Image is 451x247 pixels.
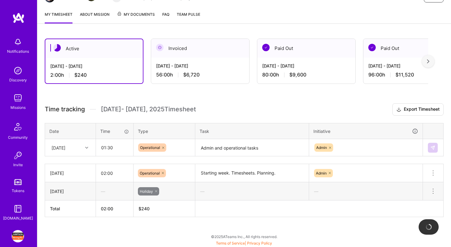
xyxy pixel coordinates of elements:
[52,144,65,151] div: [DATE]
[392,103,444,116] button: Export Timesheet
[162,11,169,23] a: FAQ
[45,39,143,58] div: Active
[262,63,350,69] div: [DATE] - [DATE]
[12,92,24,104] img: teamwork
[183,72,200,78] span: $6,720
[313,128,418,135] div: Initiative
[196,165,308,182] textarea: Starting week. Timesheets. Planning.
[430,145,435,150] img: Submit
[7,48,29,55] div: Notifications
[156,44,163,51] img: Invoiced
[140,189,153,194] span: Holiday
[53,44,61,51] img: Active
[156,63,244,69] div: [DATE] - [DATE]
[196,140,308,156] textarea: Admin and operational tasks
[10,104,26,111] div: Missions
[12,187,24,194] div: Tokens
[45,11,72,23] a: My timesheet
[247,241,272,245] a: Privacy Policy
[45,200,96,217] th: Total
[12,12,25,23] img: logo
[216,241,272,245] span: |
[177,12,200,17] span: Team Pulse
[140,171,160,175] span: Operational
[14,179,22,185] img: tokens
[156,72,244,78] div: 56:00 h
[151,39,249,58] div: Invoiced
[80,11,110,23] a: About Mission
[13,162,23,168] div: Invite
[177,11,200,23] a: Team Pulse
[257,39,355,58] div: Paid Out
[50,188,91,195] div: [DATE]
[309,183,423,200] div: —
[50,72,138,78] div: 2:00 h
[10,119,25,134] img: Community
[396,106,401,113] i: icon Download
[316,171,327,175] span: Admin
[12,230,24,242] img: Simpson Strong-Tie: General Design
[74,72,87,78] span: $240
[8,134,28,141] div: Community
[12,203,24,215] img: guide book
[12,36,24,48] img: bell
[368,44,376,51] img: Paid Out
[85,146,88,149] i: icon Chevron
[134,123,195,139] th: Type
[45,105,85,113] span: Time tracking
[216,241,245,245] a: Terms of Service
[195,123,309,139] th: Task
[50,170,91,176] div: [DATE]
[12,149,24,162] img: Invite
[117,11,155,23] a: My Documents
[195,183,309,200] div: —
[262,44,270,51] img: Paid Out
[139,206,150,211] span: $ 240
[426,224,432,230] img: loading
[262,72,350,78] div: 80:00 h
[96,183,133,200] div: —
[96,139,133,156] input: HH:MM
[100,128,129,134] div: Time
[50,63,138,69] div: [DATE] - [DATE]
[37,229,451,244] div: © 2025 ATeams Inc., All rights reserved.
[96,165,133,181] input: HH:MM
[96,200,134,217] th: 02:00
[316,145,327,150] span: Admin
[117,11,155,18] span: My Documents
[45,123,96,139] th: Date
[395,72,414,78] span: $11,520
[101,105,196,113] span: [DATE] - [DATE] , 2025 Timesheet
[427,59,429,64] img: right
[3,215,33,221] div: [DOMAIN_NAME]
[428,143,438,153] div: null
[140,145,160,150] span: Operational
[289,72,306,78] span: $9,600
[12,64,24,77] img: discovery
[9,77,27,83] div: Discovery
[10,230,26,242] a: Simpson Strong-Tie: General Design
